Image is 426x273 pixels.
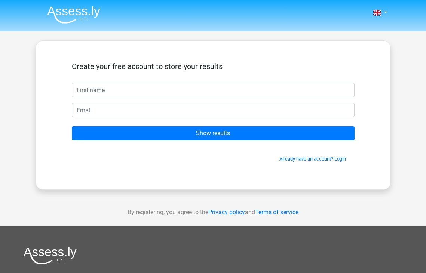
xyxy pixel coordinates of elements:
[72,103,355,117] input: Email
[208,209,245,216] a: Privacy policy
[72,83,355,97] input: First name
[72,126,355,140] input: Show results
[279,156,346,162] a: Already have an account? Login
[255,209,298,216] a: Terms of service
[47,6,100,24] img: Assessly
[72,62,355,71] h5: Create your free account to store your results
[24,247,77,264] img: Assessly logo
